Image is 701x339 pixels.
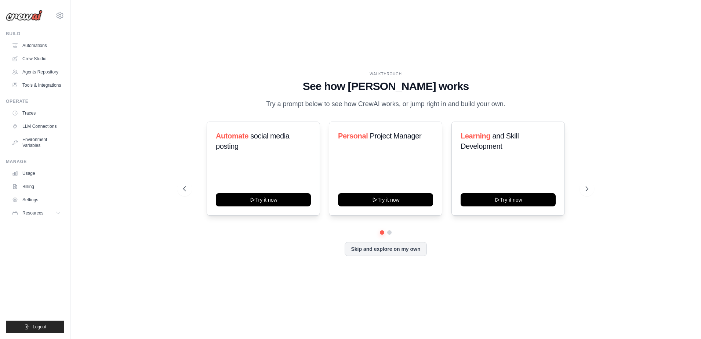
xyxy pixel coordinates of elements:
[345,242,426,256] button: Skip and explore on my own
[9,134,64,151] a: Environment Variables
[338,132,368,140] span: Personal
[9,53,64,65] a: Crew Studio
[9,181,64,192] a: Billing
[9,107,64,119] a: Traces
[338,193,433,206] button: Try it now
[216,132,290,150] span: social media posting
[262,99,509,109] p: Try a prompt below to see how CrewAI works, or jump right in and build your own.
[461,132,490,140] span: Learning
[461,132,519,150] span: and Skill Development
[9,40,64,51] a: Automations
[183,80,588,93] h1: See how [PERSON_NAME] works
[183,71,588,77] div: WALKTHROUGH
[9,194,64,206] a: Settings
[6,10,43,21] img: Logo
[216,193,311,206] button: Try it now
[216,132,248,140] span: Automate
[6,98,64,104] div: Operate
[22,210,43,216] span: Resources
[461,193,556,206] button: Try it now
[33,324,46,330] span: Logout
[9,66,64,78] a: Agents Repository
[9,167,64,179] a: Usage
[370,132,422,140] span: Project Manager
[6,31,64,37] div: Build
[9,207,64,219] button: Resources
[6,159,64,165] div: Manage
[6,321,64,333] button: Logout
[9,79,64,91] a: Tools & Integrations
[9,120,64,132] a: LLM Connections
